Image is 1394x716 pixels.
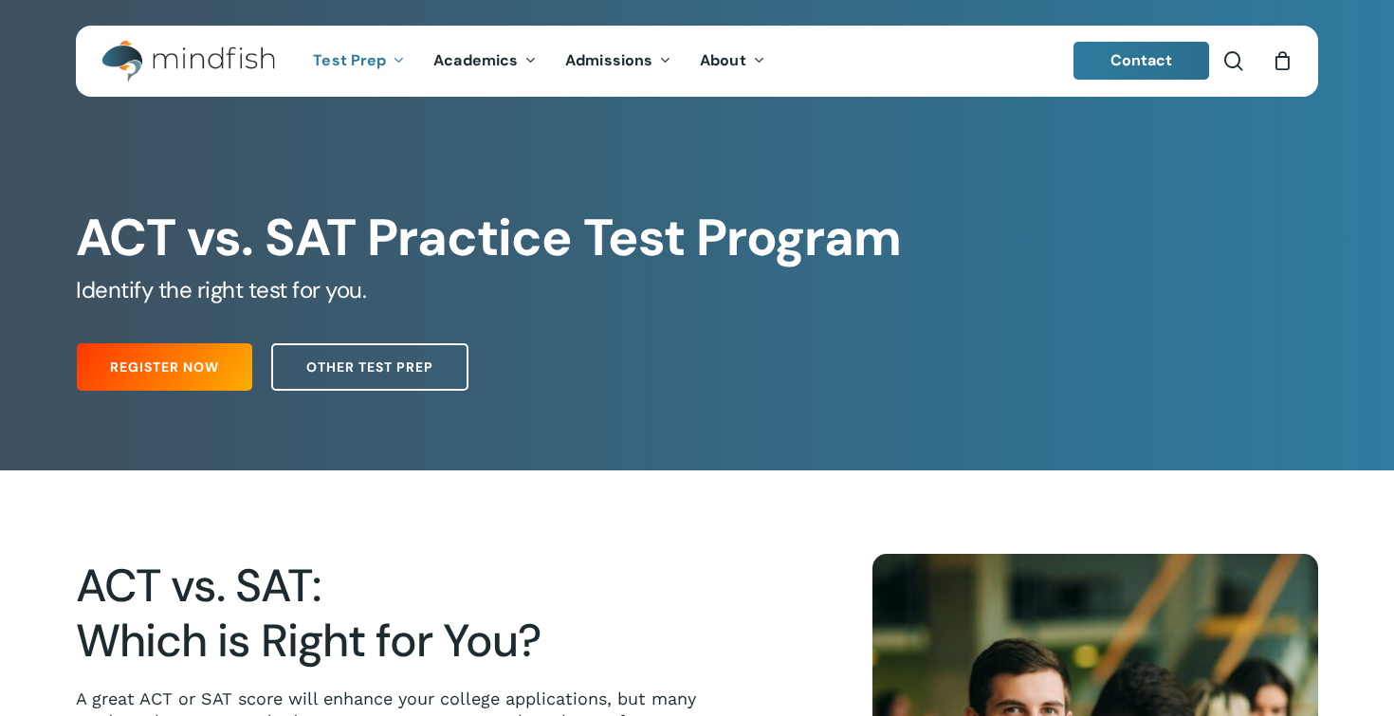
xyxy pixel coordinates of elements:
[1073,42,1210,80] a: Contact
[551,53,686,69] a: Admissions
[1110,50,1173,70] span: Contact
[110,358,219,376] span: Register Now
[306,358,433,376] span: Other Test Prep
[76,26,1318,97] header: Main Menu
[77,343,252,391] a: Register Now
[313,50,386,70] span: Test Prep
[565,50,652,70] span: Admissions
[299,53,419,69] a: Test Prep
[76,208,1317,268] h1: ACT vs. SAT Practice Test Program
[271,343,468,391] a: Other Test Prep
[76,275,1317,305] h5: Identify the right test for you.
[1272,50,1293,71] a: Cart
[76,559,740,669] h2: ACT vs. SAT: Which is Right for You?
[686,53,780,69] a: About
[419,53,551,69] a: Academics
[299,26,779,97] nav: Main Menu
[700,50,746,70] span: About
[433,50,518,70] span: Academics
